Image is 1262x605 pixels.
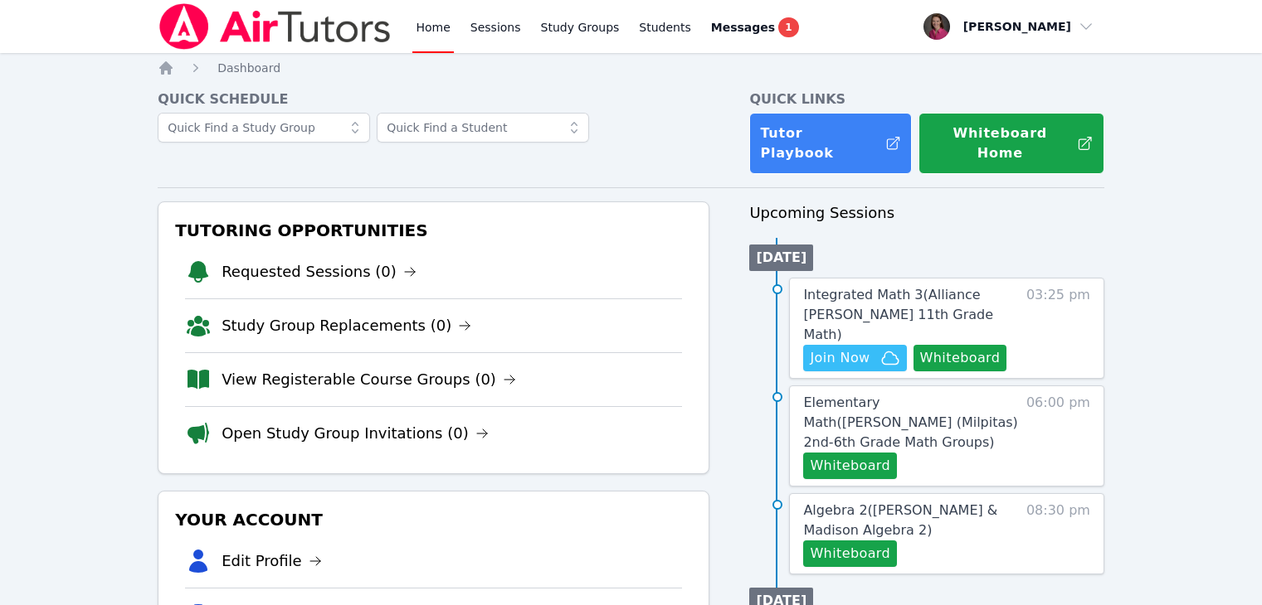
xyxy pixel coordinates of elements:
[810,348,870,368] span: Join Now
[711,19,775,36] span: Messages
[1026,393,1090,479] span: 06:00 pm
[158,90,709,109] h4: Quick Schedule
[158,3,392,50] img: Air Tutors
[222,260,417,283] a: Requested Sessions (0)
[222,314,471,337] a: Study Group Replacements (0)
[803,345,906,371] button: Join Now
[172,505,695,535] h3: Your Account
[803,501,1018,540] a: Algebra 2([PERSON_NAME] & Madison Algebra 2)
[222,549,322,573] a: Edit Profile
[1026,285,1090,371] span: 03:25 pm
[749,113,912,174] a: Tutor Playbook
[778,17,798,37] span: 1
[803,393,1018,453] a: Elementary Math([PERSON_NAME] (Milpitas) 2nd-6th Grade Math Groups)
[803,285,1018,345] a: Integrated Math 3(Alliance [PERSON_NAME] 11th Grade Math)
[803,453,897,479] button: Whiteboard
[377,113,589,143] input: Quick Find a Student
[749,201,1104,225] h3: Upcoming Sessions
[172,215,695,245] h3: Tutoring Opportunities
[158,60,1104,76] nav: Breadcrumb
[749,244,813,271] li: [DATE]
[749,90,1104,109] h4: Quick Links
[918,113,1104,174] button: Whiteboard Home
[158,113,370,143] input: Quick Find a Study Group
[803,540,897,567] button: Whiteboard
[217,60,280,76] a: Dashboard
[222,422,489,445] a: Open Study Group Invitations (0)
[1026,501,1090,567] span: 08:30 pm
[803,394,1017,450] span: Elementary Math ( [PERSON_NAME] (Milpitas) 2nd-6th Grade Math Groups )
[222,368,516,391] a: View Registerable Course Groups (0)
[803,502,997,538] span: Algebra 2 ( [PERSON_NAME] & Madison Algebra 2 )
[217,61,280,75] span: Dashboard
[803,287,993,342] span: Integrated Math 3 ( Alliance [PERSON_NAME] 11th Grade Math )
[914,345,1007,371] button: Whiteboard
